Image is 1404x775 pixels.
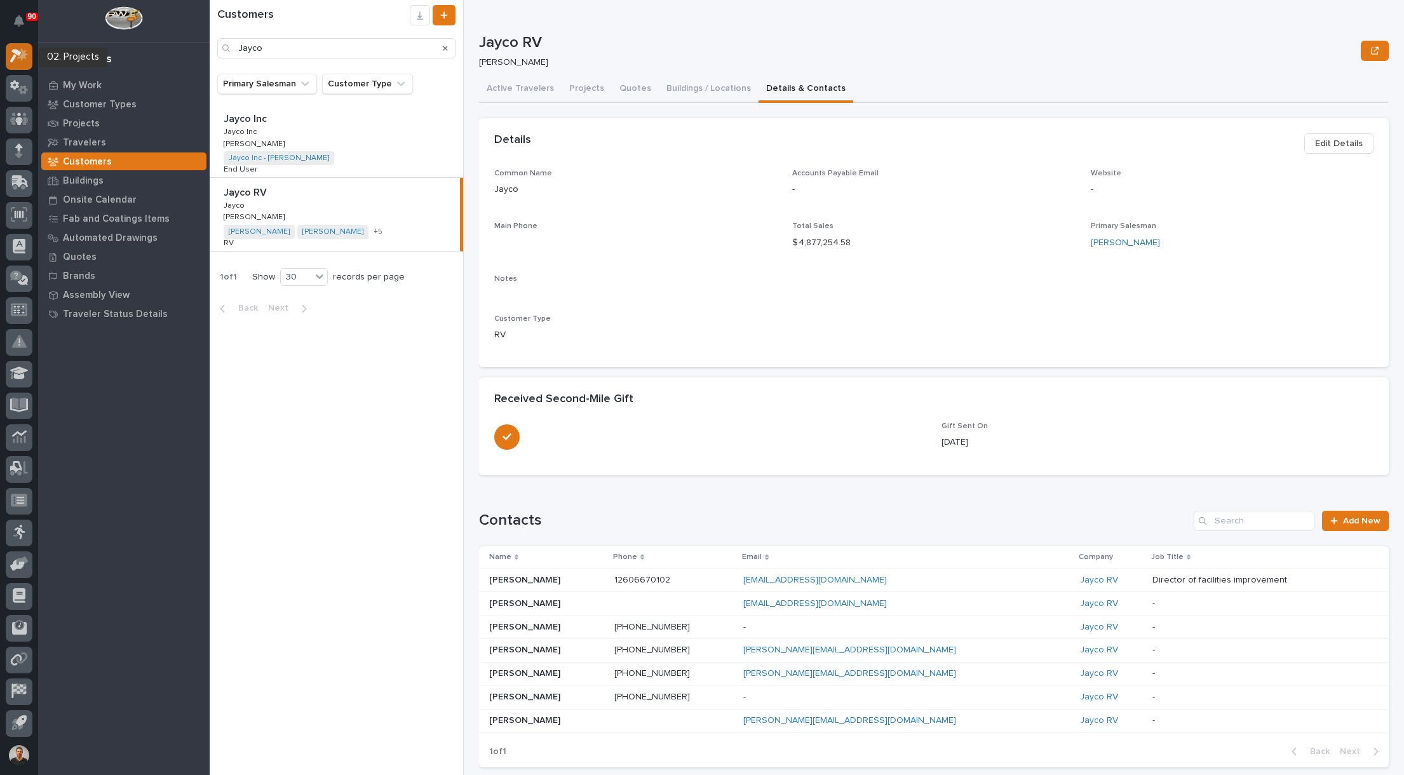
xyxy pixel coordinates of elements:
[479,638,1389,662] tr: [PERSON_NAME][PERSON_NAME] [PHONE_NUMBER] [PERSON_NAME][EMAIL_ADDRESS][DOMAIN_NAME] Jayco RV --
[494,183,777,196] p: Jayco
[494,315,551,323] span: Customer Type
[63,118,100,130] p: Projects
[479,34,1356,52] p: Jayco RV
[1302,746,1330,757] span: Back
[489,550,511,564] p: Name
[479,591,1389,615] tr: [PERSON_NAME][PERSON_NAME] [EMAIL_ADDRESS][DOMAIN_NAME] Jayco RV --
[224,236,236,248] p: RV
[942,422,988,430] span: Gift Sent On
[63,290,130,301] p: Assembly View
[38,247,210,266] a: Quotes
[743,576,887,584] a: [EMAIL_ADDRESS][DOMAIN_NAME]
[613,550,637,564] p: Phone
[743,689,748,703] p: -
[38,266,210,285] a: Brands
[489,596,563,609] p: [PERSON_NAME]
[1079,550,1113,564] p: Company
[614,576,670,584] a: 12606670102
[63,232,158,244] p: Automated Drawings
[1152,666,1158,679] p: -
[614,645,690,654] a: [PHONE_NUMBER]
[792,183,1075,196] p: -
[743,599,887,608] a: [EMAIL_ADDRESS][DOMAIN_NAME]
[1091,170,1121,177] span: Website
[743,669,956,678] a: [PERSON_NAME][EMAIL_ADDRESS][DOMAIN_NAME]
[494,170,552,177] span: Common Name
[38,133,210,152] a: Travelers
[217,8,410,22] h1: Customers
[479,76,562,103] button: Active Travelers
[1091,222,1156,230] span: Primary Salesman
[63,213,170,225] p: Fab and Coatings Items
[63,252,97,263] p: Quotes
[1080,715,1118,726] a: Jayco RV
[1152,642,1158,656] p: -
[1343,516,1380,525] span: Add New
[224,125,259,137] p: Jayco Inc
[210,302,263,314] button: Back
[105,6,142,30] img: Workspace Logo
[659,76,759,103] button: Buildings / Locations
[263,302,317,314] button: Next
[742,550,762,564] p: Email
[1080,575,1118,586] a: Jayco RV
[38,209,210,228] a: Fab and Coatings Items
[489,572,563,586] p: [PERSON_NAME]
[38,304,210,323] a: Traveler Status Details
[63,137,106,149] p: Travelers
[38,171,210,190] a: Buildings
[792,222,834,230] span: Total Sales
[489,619,563,633] p: [PERSON_NAME]
[479,736,516,767] p: 1 of 1
[38,152,210,171] a: Customers
[6,8,32,34] button: Notifications
[1091,236,1160,250] a: [PERSON_NAME]
[792,170,879,177] span: Accounts Payable Email
[38,285,210,304] a: Assembly View
[1080,622,1118,633] a: Jayco RV
[210,104,463,178] a: Jayco IncJayco Inc Jayco IncJayco Inc [PERSON_NAME][PERSON_NAME] Jayco Inc - [PERSON_NAME] End Us...
[268,302,296,314] span: Next
[614,692,690,701] a: [PHONE_NUMBER]
[489,713,563,726] p: [PERSON_NAME]
[63,175,104,187] p: Buildings
[302,227,363,236] a: [PERSON_NAME]
[224,111,269,125] p: Jayco Inc
[229,227,290,236] a: [PERSON_NAME]
[1152,596,1158,609] p: -
[210,178,463,252] a: Jayco RVJayco RV JaycoJayco [PERSON_NAME][PERSON_NAME] [PERSON_NAME] [PERSON_NAME] +5RVRV
[1091,183,1374,196] p: -
[252,272,275,283] p: Show
[1080,598,1118,609] a: Jayco RV
[1080,692,1118,703] a: Jayco RV
[210,262,247,293] p: 1 of 1
[1080,668,1118,679] a: Jayco RV
[494,275,517,283] span: Notes
[224,184,269,199] p: Jayco RV
[224,163,260,174] p: End User
[743,619,748,633] p: -
[38,114,210,133] a: Projects
[63,80,102,91] p: My Work
[281,271,311,284] div: 30
[494,133,531,147] h2: Details
[224,210,287,222] p: [PERSON_NAME]
[63,99,137,111] p: Customer Types
[489,642,563,656] p: [PERSON_NAME]
[1152,572,1290,586] p: Director of facilities improvement
[374,228,382,236] span: + 5
[63,309,168,320] p: Traveler Status Details
[562,76,612,103] button: Projects
[942,436,1374,449] p: [DATE]
[38,190,210,209] a: Onsite Calendar
[479,662,1389,685] tr: [PERSON_NAME][PERSON_NAME] [PHONE_NUMBER] [PERSON_NAME][EMAIL_ADDRESS][DOMAIN_NAME] Jayco RV --
[333,272,405,283] p: records per page
[224,199,247,210] p: Jayco
[479,57,1351,68] p: [PERSON_NAME]
[38,76,210,95] a: My Work
[494,393,633,407] h2: Received Second-Mile Gift
[229,154,329,163] a: Jayco Inc - [PERSON_NAME]
[743,645,956,654] a: [PERSON_NAME][EMAIL_ADDRESS][DOMAIN_NAME]
[479,685,1389,709] tr: [PERSON_NAME][PERSON_NAME] [PHONE_NUMBER] -- Jayco RV --
[612,76,659,103] button: Quotes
